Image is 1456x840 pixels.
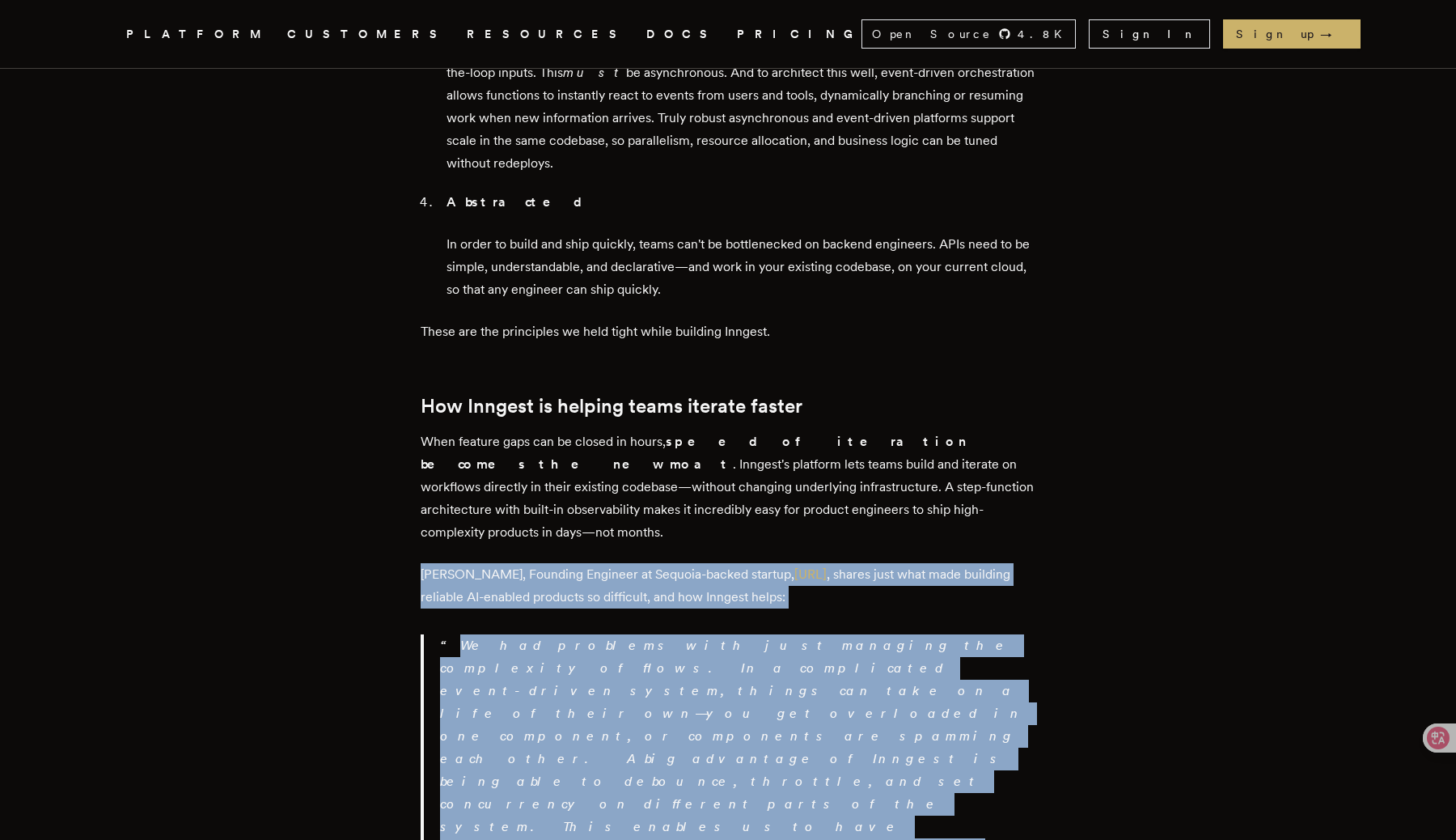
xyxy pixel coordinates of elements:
h2: How Inngest is helping teams iterate faster [421,395,1035,418]
span: 4.8 K [1018,26,1072,42]
a: CUSTOMERS [287,24,447,45]
button: RESOURCES [467,24,627,45]
p: AI calls are non-deterministic, taking seconds or minutes to complete, and often depend on human-... [447,39,1035,175]
p: These are the principles we held tight while building Inngest. [421,320,1035,343]
a: Sign In [1089,19,1210,49]
button: PLATFORM [126,24,268,45]
a: [URL] [794,566,827,582]
strong: speed of iteration becomes the new moat [421,434,967,472]
span: → [1320,26,1348,42]
p: When feature gaps can be closed in hours, . Inngest's platform lets teams build and iterate on wo... [421,431,1035,544]
em: must [563,65,626,80]
strong: Abstracted [447,194,595,210]
a: DOCS [646,24,717,45]
a: PRICING [737,24,861,45]
p: In order to build and ship quickly, teams can't be bottlenecked on backend engineers. APIs need t... [447,233,1035,301]
a: Sign up [1223,19,1361,49]
p: [PERSON_NAME], Founding Engineer at Sequoia-backed startup, , shares just what made building reli... [421,563,1035,609]
span: Open Source [872,26,992,42]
